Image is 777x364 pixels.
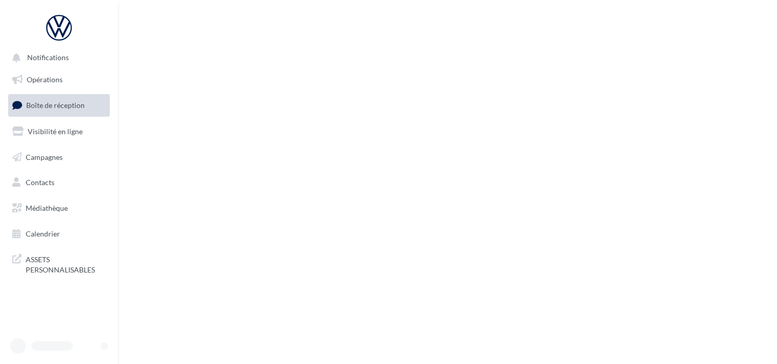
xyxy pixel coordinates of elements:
a: Médiathèque [6,197,112,219]
span: Opérations [27,75,63,84]
span: Boîte de réception [26,101,85,110]
span: Campagnes [26,152,63,161]
span: Notifications [27,53,69,62]
a: Visibilité en ligne [6,121,112,142]
span: Visibilité en ligne [28,127,83,136]
a: ASSETS PERSONNALISABLES [6,248,112,279]
span: Contacts [26,178,54,187]
span: ASSETS PERSONNALISABLES [26,252,106,275]
span: Médiathèque [26,204,68,212]
a: Contacts [6,172,112,193]
span: Calendrier [26,229,60,238]
a: Opérations [6,69,112,90]
a: Calendrier [6,223,112,245]
a: Campagnes [6,147,112,168]
a: Boîte de réception [6,94,112,116]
